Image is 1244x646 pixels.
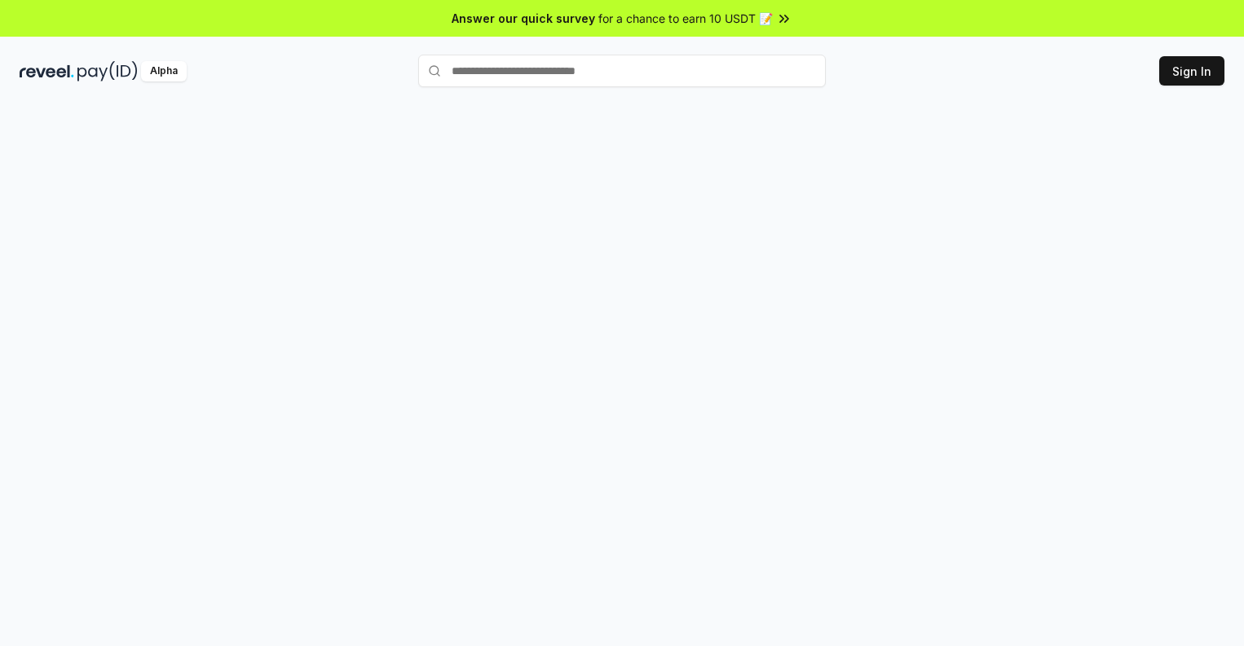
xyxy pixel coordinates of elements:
[598,10,773,27] span: for a chance to earn 10 USDT 📝
[452,10,595,27] span: Answer our quick survey
[141,61,187,81] div: Alpha
[1159,56,1224,86] button: Sign In
[20,61,74,81] img: reveel_dark
[77,61,138,81] img: pay_id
